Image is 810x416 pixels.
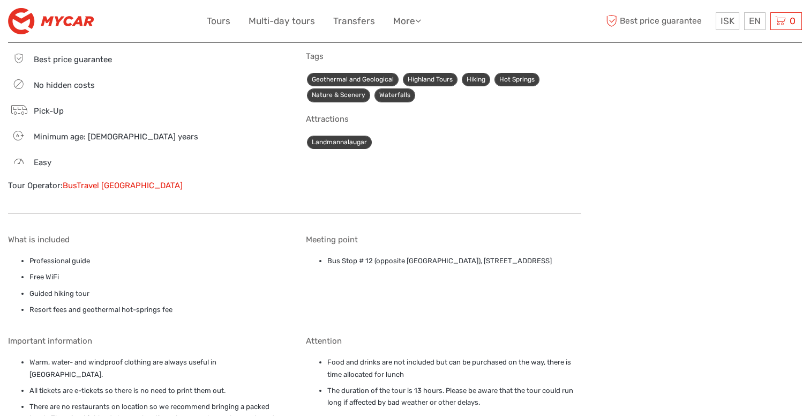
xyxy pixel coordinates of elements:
[327,255,581,267] li: Bus Stop # 12 (opposite [GEOGRAPHIC_DATA]), [STREET_ADDRESS]
[8,336,283,346] h5: Important information
[123,17,136,29] button: Open LiveChat chat widget
[306,235,581,244] h5: Meeting point
[374,88,415,102] a: Waterfalls
[29,255,283,267] li: Professional guide
[34,55,112,64] span: Best price guarantee
[744,12,766,30] div: EN
[307,136,372,149] a: Landmannalaugar
[8,180,283,191] div: Tour Operator:
[327,385,581,409] li: The duration of the tour is 13 hours. Please be aware that the tour could run long if affected by...
[788,16,797,26] span: 0
[393,13,421,29] a: More
[34,158,51,167] span: Easy
[29,304,283,316] li: Resort fees and geothermal hot-springs fee
[63,181,183,190] a: BusTravel [GEOGRAPHIC_DATA]
[403,73,457,86] a: Highland Tours
[29,385,283,397] li: All tickets are e-tickets so there is no need to print them out.
[8,8,94,34] img: 3195-1797b0cd-02a8-4b19-8eb3-e1b3e2a469b3_logo_small.png
[306,114,581,124] h5: Attractions
[29,288,283,300] li: Guided hiking tour
[333,13,375,29] a: Transfers
[15,19,121,27] p: We're away right now. Please check back later!
[34,106,64,116] span: Pick-Up
[207,13,230,29] a: Tours
[307,73,399,86] a: Geothermal and Geological
[306,51,581,61] h5: Tags
[249,13,315,29] a: Multi-day tours
[34,80,95,90] span: No hidden costs
[34,132,198,142] span: Minimum age: [DEMOGRAPHIC_DATA] years
[29,356,283,381] li: Warm, water- and windproof clothing are always useful in [GEOGRAPHIC_DATA].
[29,271,283,283] li: Free WiFi
[721,16,734,26] span: ISK
[8,235,283,244] h5: What is included
[327,356,581,381] li: Food and drinks are not included but can be purchased on the way, there is time allocated for lunch
[306,336,581,346] h5: Attention
[10,132,25,139] span: 6
[307,88,370,102] a: Nature & Scenery
[494,73,539,86] a: Hot Springs
[462,73,490,86] a: Hiking
[604,12,714,30] span: Best price guarantee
